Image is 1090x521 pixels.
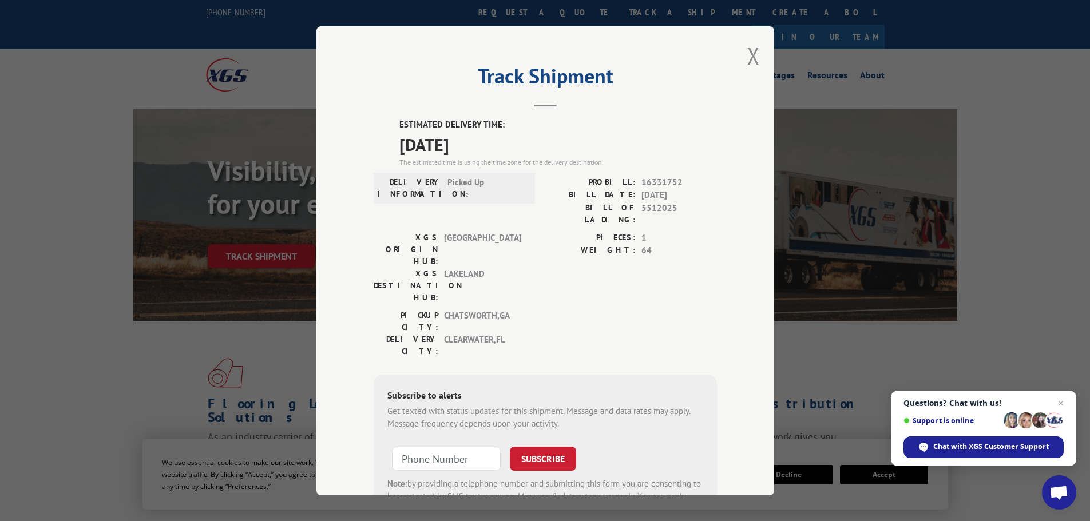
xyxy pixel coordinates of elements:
span: CLEARWATER , FL [444,333,521,357]
label: XGS ORIGIN HUB: [374,231,438,267]
h2: Track Shipment [374,68,717,90]
span: Chat with XGS Customer Support [933,442,1049,452]
label: DELIVERY INFORMATION: [377,176,442,200]
div: Subscribe to alerts [387,388,703,404]
span: LAKELAND [444,267,521,303]
span: 1 [641,231,717,244]
span: Questions? Chat with us! [903,399,1064,408]
label: PIECES: [545,231,636,244]
span: Close chat [1054,396,1068,410]
label: BILL OF LADING: [545,201,636,225]
span: 5512025 [641,201,717,225]
label: PICKUP CITY: [374,309,438,333]
span: [DATE] [641,189,717,202]
label: BILL DATE: [545,189,636,202]
button: SUBSCRIBE [510,446,576,470]
span: 16331752 [641,176,717,189]
label: WEIGHT: [545,244,636,257]
label: PROBILL: [545,176,636,189]
input: Phone Number [392,446,501,470]
strong: Note: [387,478,407,488]
div: by providing a telephone number and submitting this form you are consenting to be contacted by SM... [387,477,703,516]
div: Open chat [1042,475,1076,510]
span: Support is online [903,416,1000,425]
div: The estimated time is using the time zone for the delivery destination. [399,157,717,167]
div: Chat with XGS Customer Support [903,436,1064,458]
label: DELIVERY CITY: [374,333,438,357]
span: [DATE] [399,131,717,157]
div: Get texted with status updates for this shipment. Message and data rates may apply. Message frequ... [387,404,703,430]
button: Close modal [747,41,760,71]
span: CHATSWORTH , GA [444,309,521,333]
span: 64 [641,244,717,257]
label: ESTIMATED DELIVERY TIME: [399,118,717,132]
label: XGS DESTINATION HUB: [374,267,438,303]
span: [GEOGRAPHIC_DATA] [444,231,521,267]
span: Picked Up [447,176,525,200]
